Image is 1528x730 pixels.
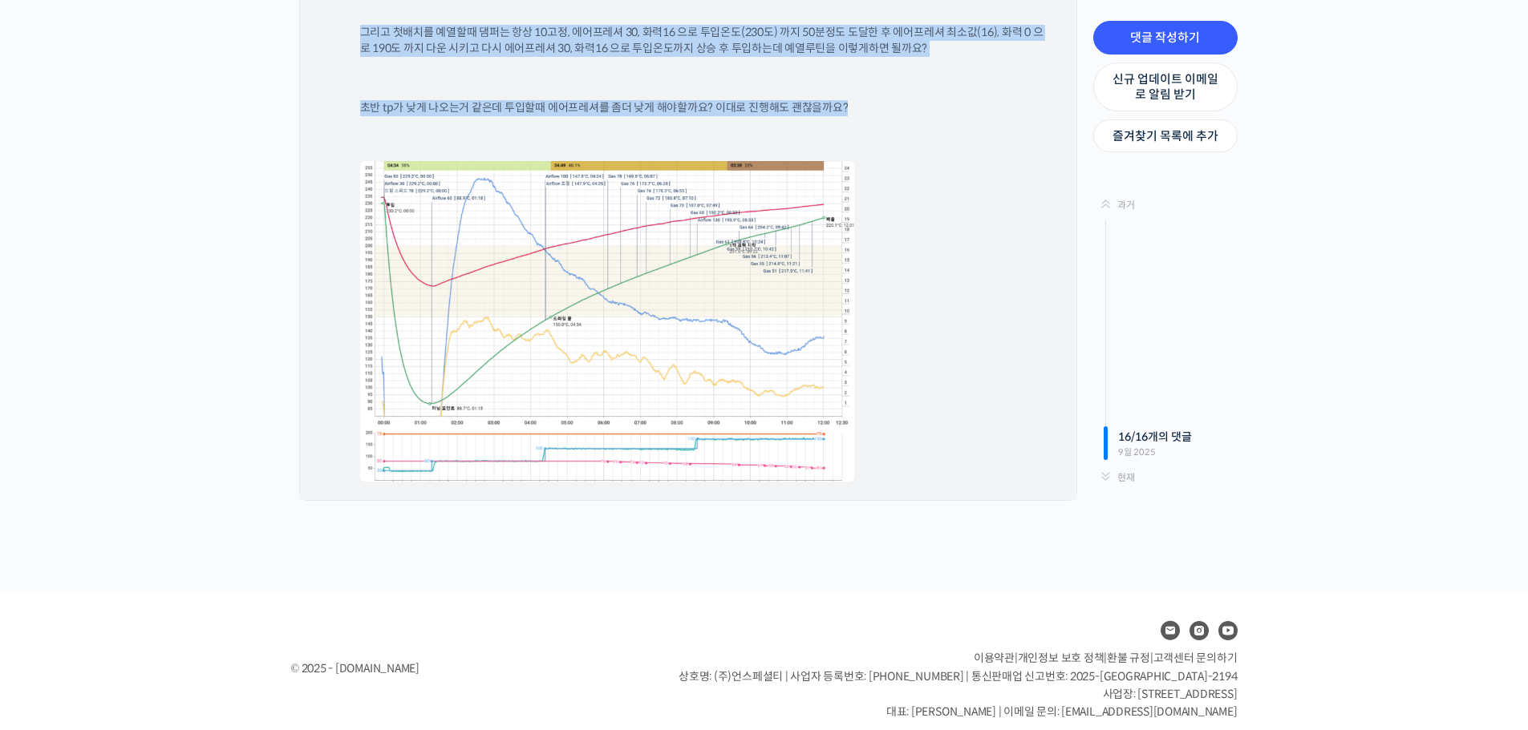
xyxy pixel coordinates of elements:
[1093,21,1238,54] a: 댓글 작성하기
[291,658,639,680] div: © 2025 - [DOMAIN_NAME]
[1117,199,1135,211] span: 과거
[1106,426,1238,460] div: / 개의 댓글
[360,25,1048,56] p: 그리고 첫배치를 예열할때 댐퍼는 항상 10고정, 에어프레셔 30, 화력16 으로 투입온도(230도) 까지 50분정도 도달한 후 에어프레셔 최소값(16), 화력 0 으로 190...
[679,649,1237,721] p: | | | 상호명: (주)언스페셜티 | 사업자 등록번호: [PHONE_NUMBER] | 통신판매업 신고번호: 2025-[GEOGRAPHIC_DATA]-2194 사업장: [ST...
[1101,194,1238,216] a: 과거
[5,508,106,548] a: 홈
[1018,651,1104,665] a: 개인정보 보호 정책
[1117,471,1135,483] span: 현재
[147,533,166,546] span: 대화
[1118,448,1238,457] span: 9월 2025
[360,100,1048,116] p: 초반 tp가 낮게 나오는거 같은데 투입할때 에어프레셔를 좀더 낮게 해야할까요? 이대로 진행해도 괜찮을까요?
[1153,651,1238,665] span: 고객센터 문의하기
[1107,651,1150,665] a: 환불 규정
[974,651,1015,665] a: 이용약관
[248,532,267,545] span: 설정
[1093,119,1238,153] a: 즐겨찾기 목록에 추가
[1135,430,1148,444] span: 16
[51,532,60,545] span: 홈
[1093,63,1238,111] a: 신규 업데이트 이메일로 알림 받기
[207,508,308,548] a: 설정
[1101,466,1135,488] a: 현재
[106,508,207,548] a: 대화
[1118,430,1131,444] span: 16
